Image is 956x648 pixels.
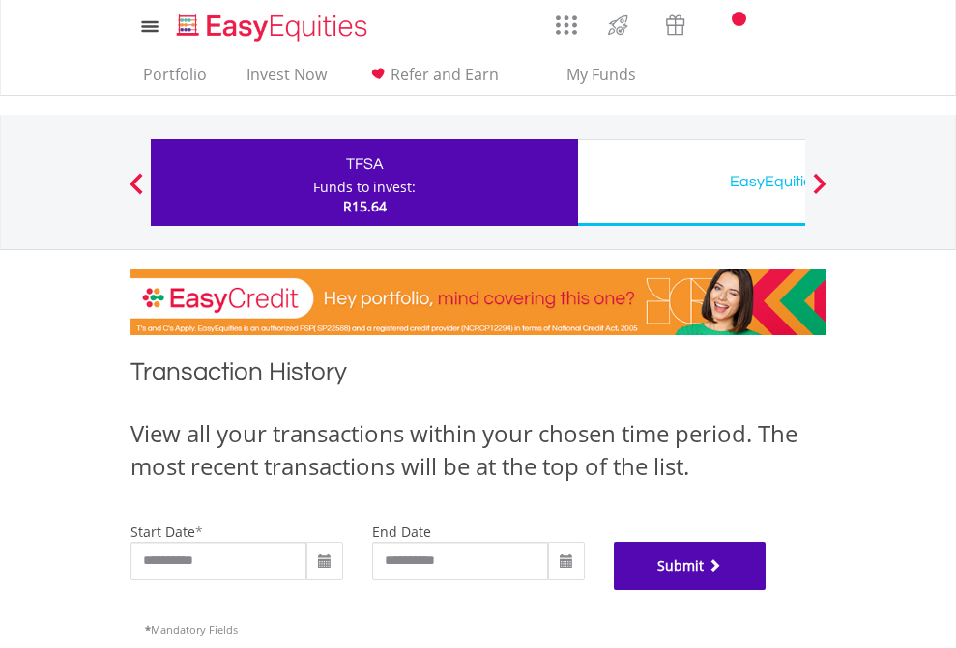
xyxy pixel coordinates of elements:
[372,522,431,541] label: end date
[130,417,826,484] div: View all your transactions within your chosen time period. The most recent transactions will be a...
[145,622,238,636] span: Mandatory Fields
[647,5,704,41] a: Vouchers
[659,10,691,41] img: vouchers-v2.svg
[343,197,387,215] span: R15.64
[543,5,590,36] a: AppsGrid
[704,5,753,43] a: Notifications
[602,10,634,41] img: thrive-v2.svg
[130,269,826,335] img: EasyCredit Promotion Banner
[802,5,852,47] a: My Profile
[538,62,665,87] span: My Funds
[173,12,375,43] img: EasyEquities_Logo.png
[556,14,577,36] img: grid-menu-icon.svg
[135,65,215,95] a: Portfolio
[614,542,767,590] button: Submit
[130,354,826,398] h1: Transaction History
[239,65,334,95] a: Invest Now
[162,151,566,178] div: TFSA
[800,183,839,202] button: Next
[117,183,156,202] button: Previous
[359,65,507,95] a: Refer and Earn
[391,64,499,85] span: Refer and Earn
[169,5,375,43] a: Home page
[313,178,416,197] div: Funds to invest:
[753,5,802,43] a: FAQ's and Support
[130,522,195,541] label: start date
